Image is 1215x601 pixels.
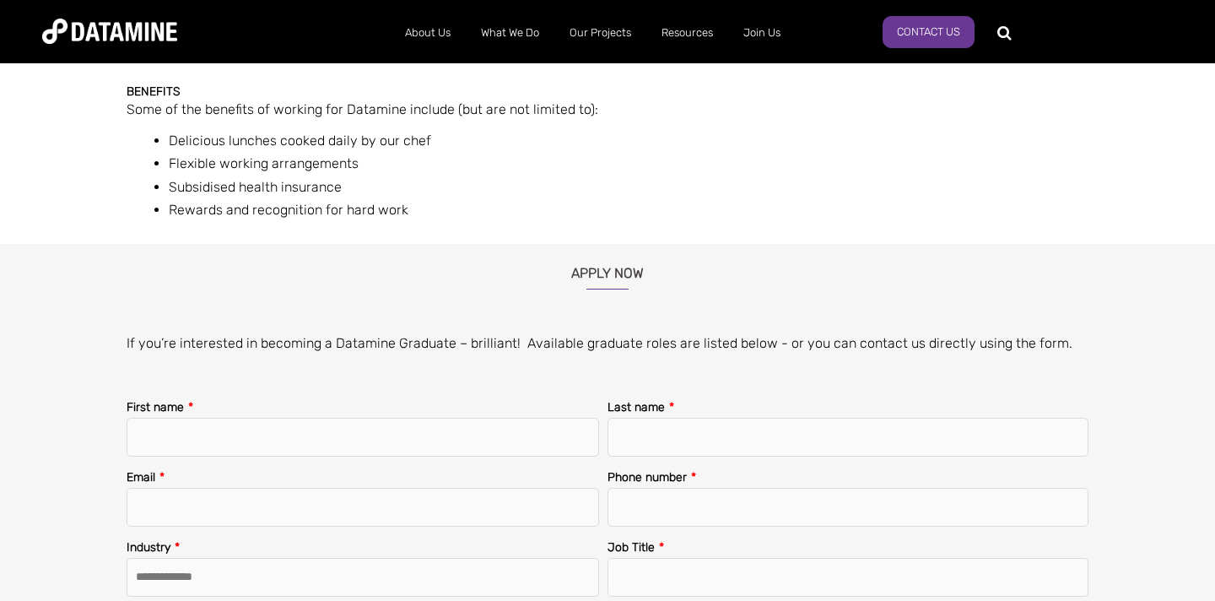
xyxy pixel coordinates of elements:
a: About Us [390,11,466,55]
span: Industry [127,540,170,555]
a: Resources [646,11,728,55]
a: Contact Us [883,16,975,48]
p: If you’re interested in becoming a Datamine Graduate – brilliant! Available graduate roles are li... [127,332,1101,355]
li: Subsidised health insurance [169,176,1101,198]
span: Job Title [607,540,655,555]
a: Join Us [728,11,796,55]
span: Last name [607,400,665,414]
span: First name [127,400,184,414]
strong: Benefits [127,84,180,99]
a: What We Do [466,11,554,55]
p: Some of the benefits of working for Datamine include (but are not limited to): [127,98,1101,121]
li: Rewards and recognition for hard work [169,198,1101,244]
span: Email [127,470,155,485]
li: Delicious lunches cooked daily by our chef [169,129,1101,152]
span: Phone number [607,470,687,485]
img: Datamine [42,19,177,44]
li: Flexible working arrangements [169,152,1101,175]
a: Our Projects [554,11,646,55]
